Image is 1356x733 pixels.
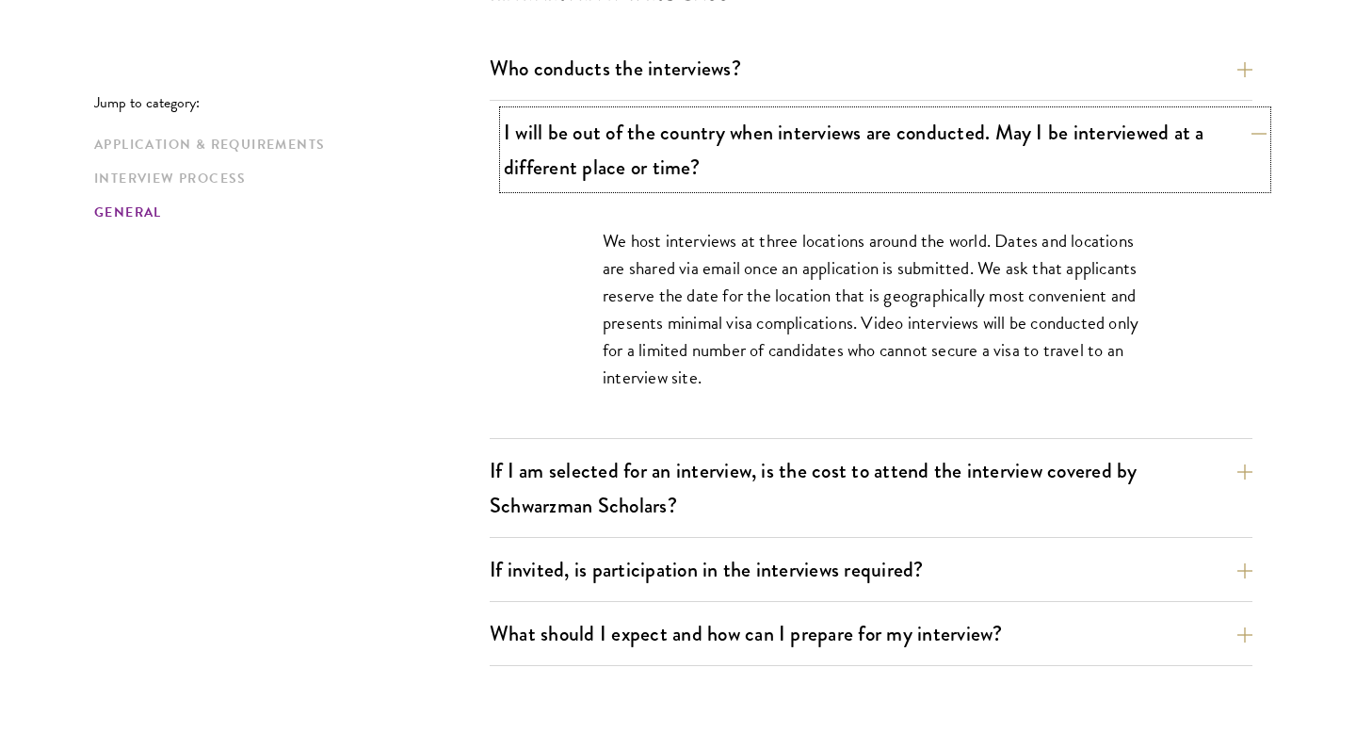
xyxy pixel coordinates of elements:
p: We host interviews at three locations around the world. Dates and locations are shared via email ... [603,227,1139,391]
a: General [94,203,478,222]
button: Who conducts the interviews? [490,47,1252,90]
a: Application & Requirements [94,135,478,155]
a: Interview Process [94,169,478,188]
button: I will be out of the country when interviews are conducted. May I be interviewed at a different p... [504,111,1267,188]
p: Jump to category: [94,94,490,111]
button: If I am selected for an interview, is the cost to attend the interview covered by Schwarzman Scho... [490,449,1252,527]
button: What should I expect and how can I prepare for my interview? [490,612,1252,655]
button: If invited, is participation in the interviews required? [490,548,1252,591]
